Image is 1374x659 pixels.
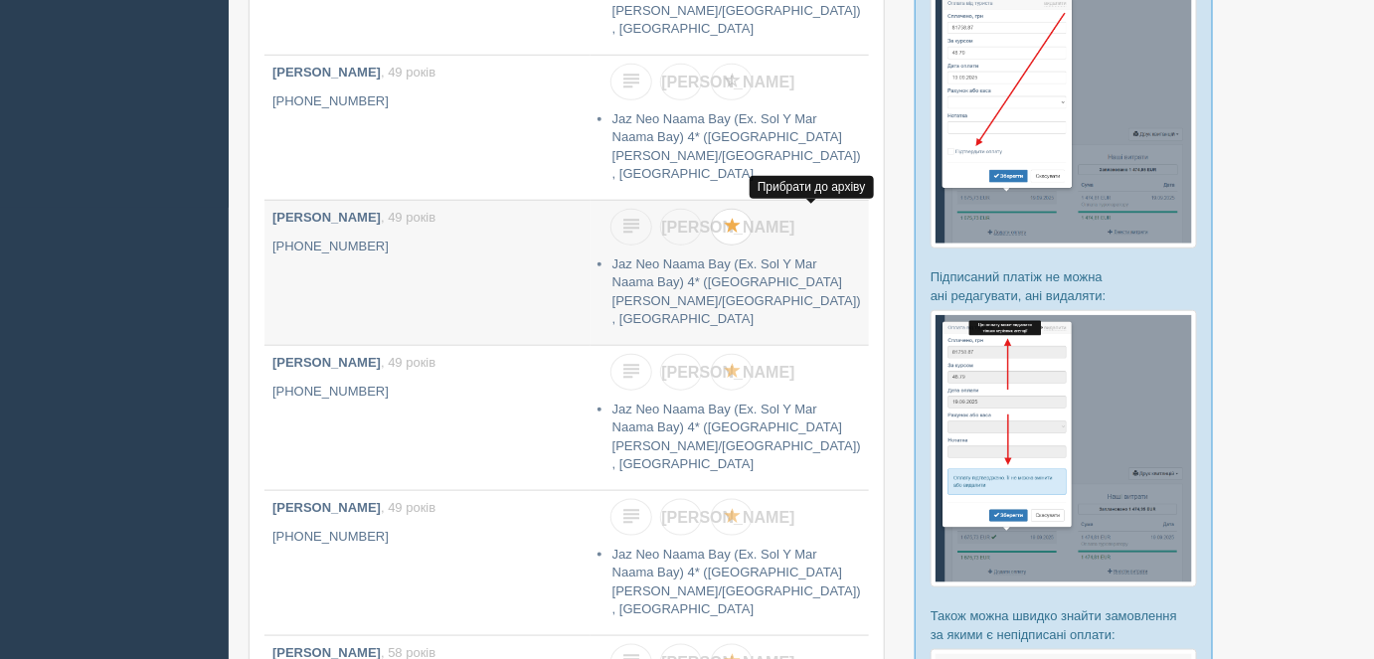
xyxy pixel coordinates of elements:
[931,267,1197,305] p: Підписаний платіж не можна ані редагувати, ані видаляти:
[272,500,381,515] b: [PERSON_NAME]
[931,310,1197,586] img: %D0%BF%D1%96%D0%B4%D1%82%D0%B2%D0%B5%D1%80%D0%B4%D0%B6%D0%B5%D0%BD%D0%BD%D1%8F-%D0%BE%D0%BF%D0%BB...
[750,176,874,199] div: Прибрати до архіву
[272,210,381,225] b: [PERSON_NAME]
[381,65,435,80] span: , 49 років
[931,606,1197,644] p: Також можна швидко знайти замовлення за якими є непідписані оплати:
[272,238,583,256] p: [PHONE_NUMBER]
[661,74,794,90] span: [PERSON_NAME]
[660,354,702,391] a: [PERSON_NAME]
[272,92,583,111] p: [PHONE_NUMBER]
[612,547,861,617] a: Jaz Neo Naama Bay (Ex. Sol Y Mar Naama Bay) 4* ([GEOGRAPHIC_DATA][PERSON_NAME]/[GEOGRAPHIC_DATA])...
[612,256,861,327] a: Jaz Neo Naama Bay (Ex. Sol Y Mar Naama Bay) 4* ([GEOGRAPHIC_DATA][PERSON_NAME]/[GEOGRAPHIC_DATA])...
[264,56,591,200] a: [PERSON_NAME], 49 років [PHONE_NUMBER]
[660,64,702,100] a: [PERSON_NAME]
[272,528,583,547] p: [PHONE_NUMBER]
[264,201,591,345] a: [PERSON_NAME], 49 років [PHONE_NUMBER]
[612,111,861,182] a: Jaz Neo Naama Bay (Ex. Sol Y Mar Naama Bay) 4* ([GEOGRAPHIC_DATA][PERSON_NAME]/[GEOGRAPHIC_DATA])...
[660,499,702,536] a: [PERSON_NAME]
[272,65,381,80] b: [PERSON_NAME]
[381,500,435,515] span: , 49 років
[661,364,794,381] span: [PERSON_NAME]
[264,346,591,490] a: [PERSON_NAME], 49 років [PHONE_NUMBER]
[272,355,381,370] b: [PERSON_NAME]
[264,491,591,635] a: [PERSON_NAME], 49 років [PHONE_NUMBER]
[612,402,861,472] a: Jaz Neo Naama Bay (Ex. Sol Y Mar Naama Bay) 4* ([GEOGRAPHIC_DATA][PERSON_NAME]/[GEOGRAPHIC_DATA])...
[661,219,794,236] span: [PERSON_NAME]
[272,383,583,402] p: [PHONE_NUMBER]
[381,210,435,225] span: , 49 років
[660,209,702,246] a: [PERSON_NAME]
[661,509,794,526] span: [PERSON_NAME]
[381,355,435,370] span: , 49 років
